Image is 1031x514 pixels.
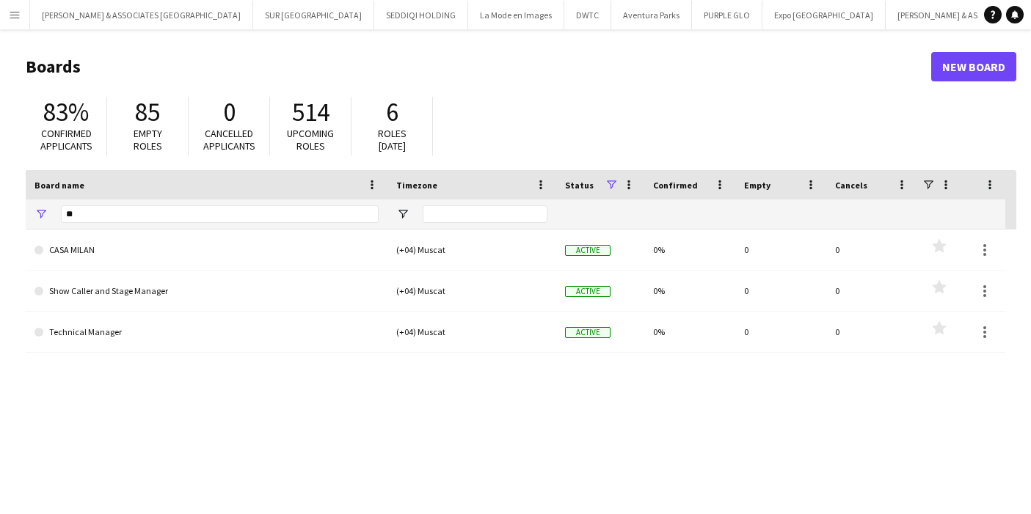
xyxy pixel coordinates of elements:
span: Empty [744,180,770,191]
div: 0% [644,271,735,311]
span: Timezone [396,180,437,191]
span: 6 [386,96,398,128]
div: 0 [735,312,826,352]
div: 0 [735,271,826,311]
span: Board name [34,180,84,191]
button: Open Filter Menu [396,208,409,221]
h1: Boards [26,56,931,78]
button: SEDDIQI HOLDING [374,1,468,29]
span: Active [565,245,611,256]
span: Active [565,286,611,297]
button: SUR [GEOGRAPHIC_DATA] [253,1,374,29]
span: Confirmed applicants [40,127,92,153]
button: Aventura Parks [611,1,692,29]
span: Confirmed [653,180,698,191]
span: Active [565,327,611,338]
button: [PERSON_NAME] & ASSOCIATES [GEOGRAPHIC_DATA] [30,1,253,29]
a: CASA MILAN [34,230,379,271]
div: 0% [644,230,735,270]
button: Open Filter Menu [34,208,48,221]
a: New Board [931,52,1016,81]
a: Technical Manager [34,312,379,353]
span: Upcoming roles [287,127,334,153]
span: 0 [223,96,236,128]
div: 0 [826,271,917,311]
div: 0 [826,230,917,270]
button: PURPLE GLO [692,1,762,29]
span: 83% [43,96,89,128]
span: Cancelled applicants [203,127,255,153]
div: (+04) Muscat [387,230,556,270]
div: (+04) Muscat [387,271,556,311]
input: Board name Filter Input [61,205,379,223]
button: DWTC [564,1,611,29]
span: Cancels [835,180,867,191]
div: (+04) Muscat [387,312,556,352]
span: Empty roles [134,127,162,153]
div: 0 [826,312,917,352]
button: Expo [GEOGRAPHIC_DATA] [762,1,886,29]
div: 0% [644,312,735,352]
div: 0 [735,230,826,270]
input: Timezone Filter Input [423,205,547,223]
span: Roles [DATE] [378,127,407,153]
span: Status [565,180,594,191]
span: 514 [292,96,329,128]
button: La Mode en Images [468,1,564,29]
span: 85 [135,96,160,128]
a: Show Caller and Stage Manager [34,271,379,312]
